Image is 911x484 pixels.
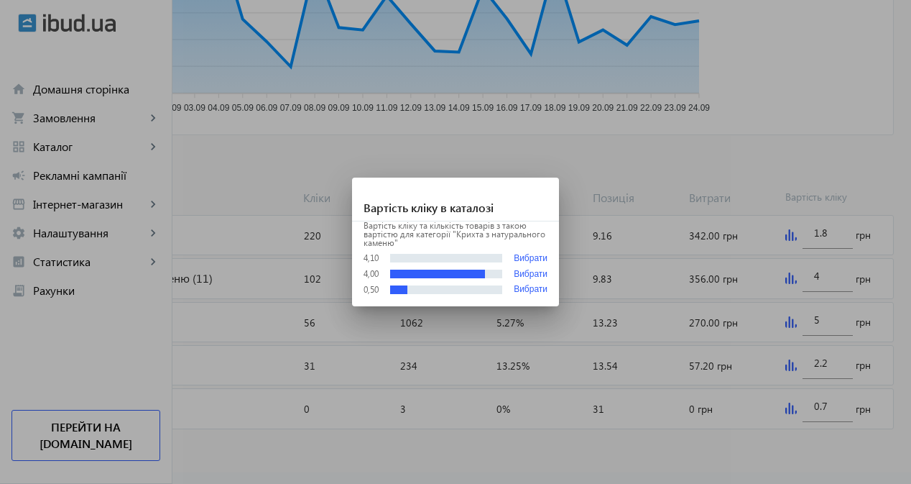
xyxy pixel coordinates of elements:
[514,270,547,280] button: Вибрати
[514,285,547,295] button: Вибрати
[364,254,379,262] div: 4,10
[352,178,559,222] h1: Вартість кліку в каталозі
[364,270,379,278] div: 4,00
[514,253,547,264] button: Вибрати
[364,286,379,294] div: 0,50
[364,222,547,247] p: Вартість кліку та кількість товарів з такою вартістю для категорії "Крихта з натурального каменю"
